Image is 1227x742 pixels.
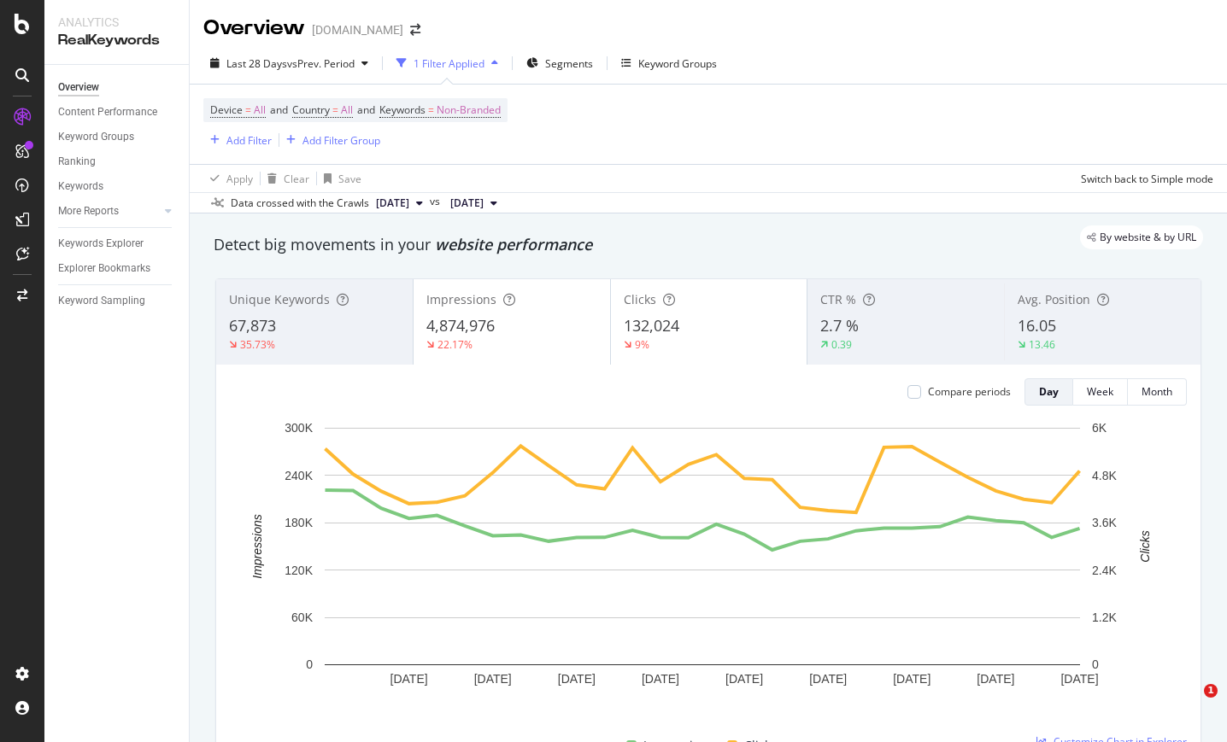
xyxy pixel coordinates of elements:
[58,178,103,196] div: Keywords
[977,672,1014,686] text: [DATE]
[443,193,504,213] button: [DATE]
[428,102,434,117] span: =
[203,14,305,43] div: Overview
[203,50,375,77] button: Last 28 DaysvsPrev. Period
[58,79,99,96] div: Overview
[58,128,134,146] div: Keyword Groups
[58,103,157,121] div: Content Performance
[820,315,859,336] span: 2.7 %
[379,102,426,117] span: Keywords
[58,31,175,50] div: RealKeywords
[1080,225,1203,249] div: legacy label
[893,672,931,686] text: [DATE]
[1142,384,1172,399] div: Month
[245,102,251,117] span: =
[58,235,144,253] div: Keywords Explorer
[285,564,313,577] text: 120K
[203,165,253,192] button: Apply
[250,514,264,578] text: Impressions
[1092,564,1117,577] text: 2.4K
[369,193,430,213] button: [DATE]
[437,337,473,352] div: 22.17%
[226,133,272,148] div: Add Filter
[1138,530,1152,562] text: Clicks
[58,202,160,220] a: More Reports
[820,291,856,307] span: CTR %
[430,194,443,209] span: vs
[1092,469,1117,482] text: 4.8K
[229,291,330,307] span: Unique Keywords
[414,56,484,71] div: 1 Filter Applied
[302,133,380,148] div: Add Filter Group
[437,98,501,122] span: Non-Branded
[426,291,496,307] span: Impressions
[58,292,145,310] div: Keyword Sampling
[1029,337,1055,352] div: 13.46
[229,315,276,336] span: 67,873
[1087,384,1113,399] div: Week
[58,128,177,146] a: Keyword Groups
[261,165,309,192] button: Clear
[1092,421,1107,435] text: 6K
[809,672,847,686] text: [DATE]
[240,337,275,352] div: 35.73%
[1092,516,1117,529] text: 3.6K
[338,172,361,186] div: Save
[1169,684,1210,725] iframe: Intercom live chat
[624,291,656,307] span: Clicks
[1060,672,1098,686] text: [DATE]
[831,337,852,352] div: 0.39
[203,130,272,150] button: Add Filter
[474,672,512,686] text: [DATE]
[1128,378,1187,406] button: Month
[287,56,355,71] span: vs Prev. Period
[58,292,177,310] a: Keyword Sampling
[58,235,177,253] a: Keywords Explorer
[210,102,243,117] span: Device
[1073,378,1128,406] button: Week
[635,337,649,352] div: 9%
[230,419,1174,716] svg: A chart.
[58,178,177,196] a: Keywords
[520,50,600,77] button: Segments
[58,153,96,171] div: Ranking
[1024,378,1073,406] button: Day
[284,172,309,186] div: Clear
[285,516,313,529] text: 180K
[231,196,369,211] div: Data crossed with the Crawls
[226,56,287,71] span: Last 28 Days
[376,196,409,211] span: 2025 Sep. 28th
[285,469,313,482] text: 240K
[292,102,330,117] span: Country
[390,50,505,77] button: 1 Filter Applied
[58,103,177,121] a: Content Performance
[1092,657,1099,671] text: 0
[270,102,288,117] span: and
[624,315,679,336] span: 132,024
[1039,384,1059,399] div: Day
[291,611,314,624] text: 60K
[357,102,375,117] span: and
[341,98,353,122] span: All
[58,260,177,278] a: Explorer Bookmarks
[410,24,420,36] div: arrow-right-arrow-left
[58,153,177,171] a: Ranking
[928,384,1011,399] div: Compare periods
[58,14,175,31] div: Analytics
[317,165,361,192] button: Save
[1204,684,1218,698] span: 1
[306,657,313,671] text: 0
[642,672,679,686] text: [DATE]
[450,196,484,211] span: 2025 Aug. 31st
[558,672,596,686] text: [DATE]
[426,315,495,336] span: 4,874,976
[725,672,763,686] text: [DATE]
[58,79,177,96] a: Overview
[1081,172,1213,186] div: Switch back to Simple mode
[614,50,724,77] button: Keyword Groups
[58,260,150,278] div: Explorer Bookmarks
[638,56,717,71] div: Keyword Groups
[312,21,403,38] div: [DOMAIN_NAME]
[254,98,266,122] span: All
